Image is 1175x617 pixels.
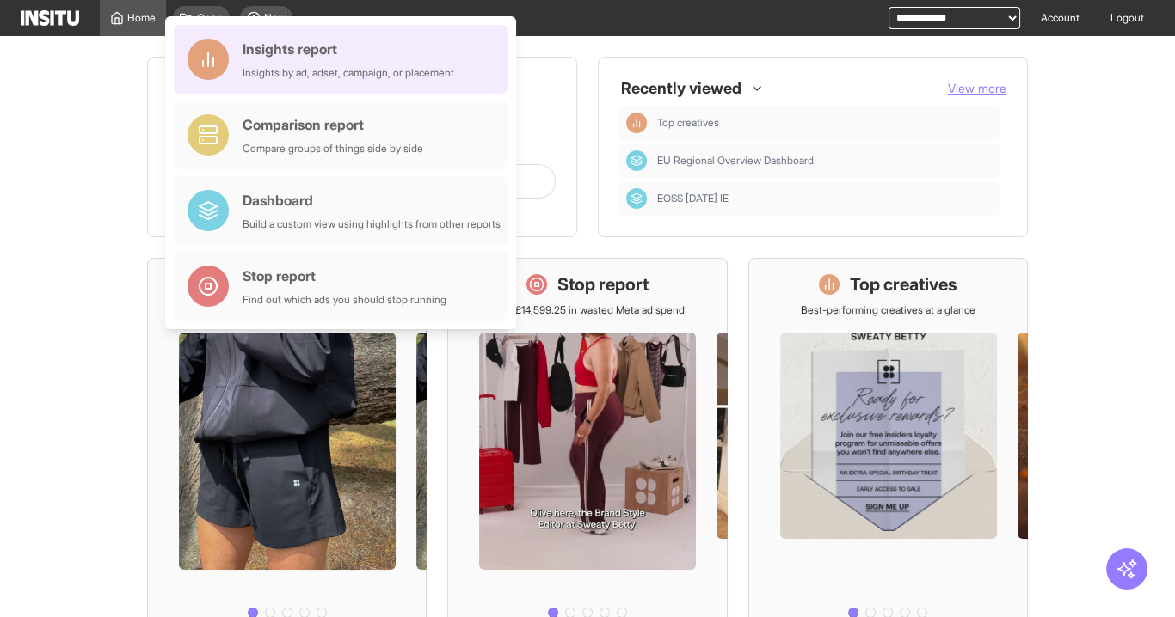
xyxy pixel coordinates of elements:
[948,80,1006,97] button: View more
[243,217,501,231] div: Build a custom view using highlights from other reports
[127,11,156,25] span: Home
[657,192,729,205] span: EOSS [DATE] IE
[657,154,814,168] span: EU Regional Overview Dashboard
[243,266,446,286] div: Stop report
[243,293,446,307] div: Find out which ads you should stop running
[948,81,1006,95] span: View more
[243,66,454,80] div: Insights by ad, adset, campaign, or placement
[801,303,975,317] p: Best-performing creatives at a glance
[626,188,647,209] div: Dashboard
[21,10,79,26] img: Logo
[657,116,993,130] span: Top creatives
[657,192,993,205] span: EOSS JUNE 2025 IE
[243,114,423,135] div: Comparison report
[243,190,501,211] div: Dashboard
[657,116,719,130] span: Top creatives
[243,142,423,156] div: Compare groups of things side by side
[264,11,286,25] span: New
[626,113,647,133] div: Insights
[243,39,454,59] div: Insights report
[657,154,993,168] span: EU Regional Overview Dashboard
[850,272,957,296] h1: Top creatives
[557,272,649,296] h1: Stop report
[626,150,647,171] div: Dashboard
[490,303,685,317] p: Save £14,599.25 in wasted Meta ad spend
[197,11,223,25] span: Open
